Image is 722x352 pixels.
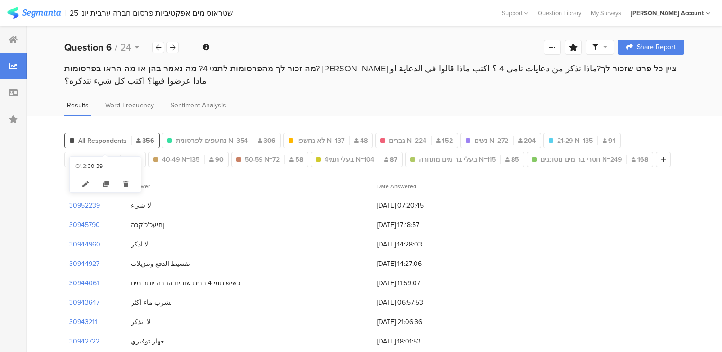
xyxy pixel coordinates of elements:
[120,40,131,54] span: 24
[69,220,100,230] section: 30945790
[377,298,453,308] span: [DATE] 06:57:53
[69,317,97,327] section: 30943211
[637,44,676,51] span: Share Report
[171,100,226,110] span: Sentiment Analysis
[131,259,190,269] div: تقسيط الدفع وتنزيلات
[209,155,224,165] span: 90
[533,9,586,18] a: Question Library
[70,9,233,18] div: שטראוס מים אפקטיביות פרסום חברה ערבית יוני 25
[631,9,704,18] div: [PERSON_NAME] Account
[69,298,99,308] section: 30943647
[258,136,276,146] span: 306
[377,201,453,211] span: [DATE] 07:20:45
[384,155,397,165] span: 87
[131,278,240,288] div: כשיש תמי 4 בבית שותים הרבה יותר מים
[603,136,615,146] span: 91
[86,162,88,170] div: :
[75,162,86,170] div: Q1.2
[518,136,536,146] span: 204
[136,136,154,146] span: 356
[69,259,99,269] section: 30944927
[126,155,141,165] span: 117
[289,155,303,165] span: 58
[131,317,151,327] div: لا اتذكر
[69,201,100,211] section: 30952239
[176,136,248,146] span: נחשפים לפרסומת N=354
[557,136,593,146] span: 21-29 N=135
[131,220,164,230] div: ןחיעכ'כ'קכה
[69,336,99,346] section: 30942722
[377,239,453,249] span: [DATE] 14:28:03
[131,201,151,211] div: لا شيء
[325,155,374,165] span: בעלי תמי4 N=104
[354,136,368,146] span: 48
[632,155,648,165] span: 168
[131,298,172,308] div: نشرب ماء اكثر
[88,162,135,170] div: 30-39
[377,259,453,269] span: [DATE] 14:27:06
[7,7,61,19] img: segmanta logo
[69,278,99,288] section: 30944061
[69,239,100,249] section: 30944960
[105,100,154,110] span: Word Frequency
[377,278,453,288] span: [DATE] 11:59:07
[162,155,199,165] span: 40-49 N=135
[67,100,89,110] span: Results
[541,155,622,165] span: חסרי בר מים מסוננים N=249
[377,182,416,191] span: Date Answered
[245,155,280,165] span: 50-59 N=72
[78,136,126,146] span: All Respondents
[78,155,116,165] span: 30-39 N=154
[505,155,519,165] span: 85
[297,136,344,146] span: לא נחשפו N=137
[64,40,112,54] b: Question 6
[64,8,66,18] div: |
[377,317,453,327] span: [DATE] 21:06:36
[377,220,453,230] span: [DATE] 17:18:57
[115,40,117,54] span: /
[502,6,528,20] div: Support
[419,155,496,165] span: בעלי בר מים מתחרה N=115
[389,136,426,146] span: גברים N=224
[377,336,453,346] span: [DATE] 18:01:53
[131,336,164,346] div: جهاز توفيري
[436,136,453,146] span: 152
[64,62,684,87] div: מה זכור לך מהפרסומות לתמי 4? מה נאמר בהן או מה הראו בפרסומות? [PERSON_NAME] ציין כל פרט שזכור לך?...
[474,136,508,146] span: נשים N=272
[131,239,148,249] div: لا اذكر
[586,9,626,18] a: My Surveys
